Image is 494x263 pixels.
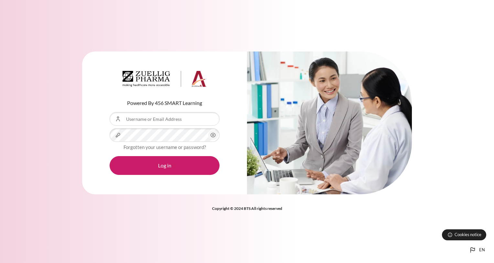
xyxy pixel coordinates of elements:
[110,99,220,107] p: Powered By 456 SMART Learning
[455,232,481,238] span: Cookies notice
[123,71,207,87] img: Architeck
[466,244,488,257] button: Languages
[442,229,486,240] button: Cookies notice
[110,156,220,175] button: Log in
[479,247,485,253] span: en
[123,71,207,90] a: Architeck
[110,112,220,126] input: Username or Email Address
[212,206,282,211] strong: Copyright © 2024 BTS All rights reserved
[124,144,206,150] a: Forgotten your username or password?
